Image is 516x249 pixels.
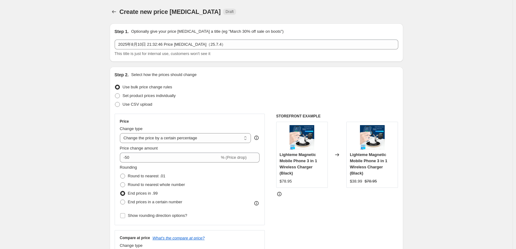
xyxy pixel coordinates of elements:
span: Set product prices individually [123,93,176,98]
span: Draft [226,9,234,14]
p: Select how the prices should change [131,72,197,78]
span: This title is just for internal use, customers won't see it [115,51,210,56]
span: Lighteme Magnetic Mobile Phone 3 in 1 Wireless Charger (Black) [350,152,387,175]
h6: STOREFRONT EXAMPLE [276,114,398,119]
div: help [253,135,260,141]
span: Use CSV upload [123,102,152,107]
span: Change type [120,243,143,248]
h2: Step 1. [115,28,129,35]
img: cb612ddec6a3ce8688621b8b909ab3cf_7f8bc6a4-b4b1-403f-b268-bfb0c73ca583_80x.jpg [360,125,385,150]
p: Optionally give your price [MEDICAL_DATA] a title (eg "March 30% off sale on boots") [131,28,283,35]
img: cb612ddec6a3ce8688621b8b909ab3cf_7f8bc6a4-b4b1-403f-b268-bfb0c73ca583_80x.jpg [290,125,314,150]
button: What's the compare at price? [153,236,205,240]
input: -15 [120,153,220,162]
span: % (Price drop) [221,155,247,160]
span: $38.99 [350,179,362,184]
h2: Step 2. [115,72,129,78]
span: $78.95 [365,179,377,184]
span: Show rounding direction options? [128,213,187,218]
input: 30% off holiday sale [115,40,398,49]
span: Change type [120,126,143,131]
span: Lighteme Magnetic Mobile Phone 3 in 1 Wireless Charger (Black) [280,152,317,175]
span: Round to nearest whole number [128,182,185,187]
h3: Price [120,119,129,124]
span: End prices in a certain number [128,200,182,204]
span: Price change amount [120,146,158,150]
span: $78.95 [280,179,292,184]
span: End prices in .99 [128,191,158,196]
span: Rounding [120,165,137,170]
span: Use bulk price change rules [123,85,172,89]
h3: Compare at price [120,235,150,240]
span: Round to nearest .01 [128,174,165,178]
button: Price change jobs [110,7,118,16]
span: Create new price [MEDICAL_DATA] [120,8,221,15]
